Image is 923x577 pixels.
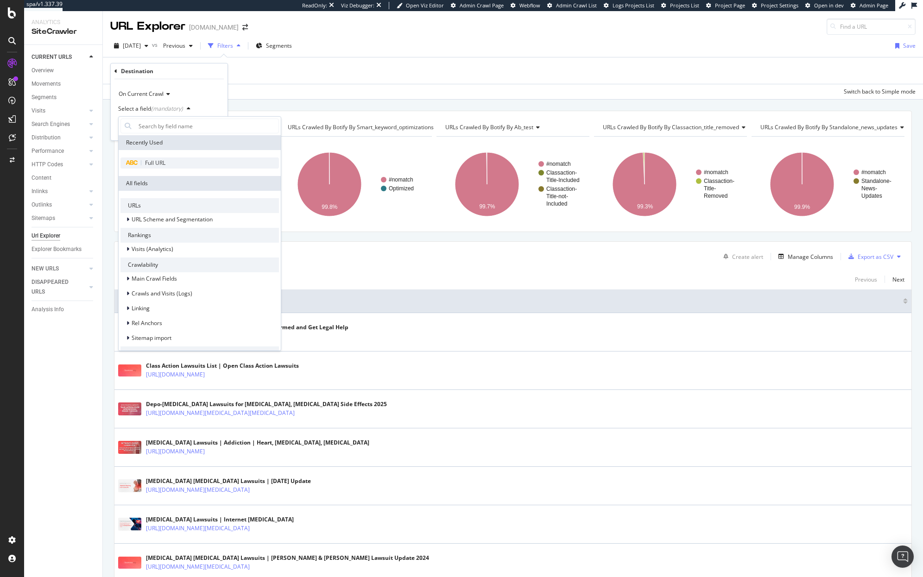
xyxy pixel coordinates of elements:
span: 2025 Sep. 22nd [123,42,141,50]
a: Project Page [706,2,745,9]
img: main image [118,402,141,415]
a: Admin Crawl Page [451,2,504,9]
div: Export as CSV [858,253,893,261]
div: Analytics [32,19,95,26]
span: Admin Crawl Page [460,2,504,9]
a: Search Engines [32,119,87,129]
img: main image [118,479,141,492]
a: [URL][DOMAIN_NAME] [146,447,205,456]
button: Previous [855,274,877,285]
div: Distribution [32,133,61,143]
text: 99.8% [322,204,337,210]
a: Logs Projects List [604,2,654,9]
div: [MEDICAL_DATA] Lawsuits | Internet [MEDICAL_DATA] [146,515,294,524]
a: Visits [32,106,87,116]
div: Manage Columns [788,253,833,261]
a: Overview [32,66,96,75]
a: NEW URLS [32,264,87,274]
text: #nomatch [389,176,413,183]
h4: URLs Crawled By Botify By smart_keyword_optimizations [286,120,448,135]
div: A chart. [279,144,432,225]
svg: A chart. [594,144,747,225]
a: Webflow [511,2,540,9]
a: Analysis Info [32,305,96,314]
div: Url Explorer [32,231,60,241]
a: [URL][DOMAIN_NAME][MEDICAL_DATA] [146,485,250,495]
text: 99.9% [794,204,810,210]
button: [DATE] [110,38,152,53]
span: Admin Crawl List [556,2,597,9]
div: Open Intercom Messenger [891,546,914,568]
div: Destination [121,67,153,75]
text: Classaction- [704,178,734,184]
div: Next [892,276,904,283]
span: Logs Projects List [613,2,654,9]
a: [URL][DOMAIN_NAME][MEDICAL_DATA][MEDICAL_DATA] [146,408,295,418]
a: Explorer Bookmarks [32,245,96,254]
span: Visits (Analytics) [132,245,173,253]
div: Recently Used [119,135,281,150]
div: Performance [32,146,64,156]
a: Movements [32,79,96,89]
div: Inlinks [32,187,48,196]
span: Main Crawl Fields [132,275,177,282]
div: Save [903,42,916,50]
text: Optimized [389,185,414,192]
div: Sitemaps [32,213,55,223]
span: URLs Crawled By Botify By standalone_news_updates [760,123,898,131]
text: Standalone- [861,178,891,184]
div: Create alert [732,253,763,261]
button: Previous [159,38,196,53]
a: Admin Crawl List [547,2,597,9]
div: Select a field [118,106,183,112]
img: main image [118,364,141,376]
div: HTTP Codes [32,160,63,169]
div: [MEDICAL_DATA] [MEDICAL_DATA] Lawsuits | [PERSON_NAME] & [PERSON_NAME] Lawsuit Update 2024 [146,554,429,562]
div: DISAPPEARED URLS [32,277,78,297]
svg: A chart. [436,144,589,225]
a: [URL][DOMAIN_NAME][MEDICAL_DATA] [146,524,250,533]
div: Previous [855,276,877,283]
div: Segments [32,93,57,102]
text: Included [546,201,567,207]
a: Open Viz Editor [397,2,444,9]
input: Search by field name [135,119,278,133]
span: URLs Crawled By Botify By ab_test [445,123,533,131]
div: Movements [32,79,61,89]
div: [DOMAIN_NAME] [189,23,239,32]
span: Full URL [145,159,165,167]
button: Switch back to Simple mode [840,84,916,99]
span: Open Viz Editor [406,2,444,9]
div: All fields [119,176,281,191]
div: Switch back to Simple mode [844,88,916,95]
span: Rel Anchors [132,319,162,327]
a: Distribution [32,133,87,143]
div: Overview [32,66,54,75]
span: Webflow [519,2,540,9]
text: 99.3% [637,203,653,210]
span: On Current Crawl [119,90,164,98]
a: Performance [32,146,87,156]
a: CURRENT URLS [32,52,87,62]
span: Open in dev [814,2,844,9]
img: main image [118,441,141,454]
span: Projects List [670,2,699,9]
text: Updates [861,193,882,199]
a: Open in dev [805,2,844,9]
text: Classaction- [546,186,577,192]
span: Crawls and Visits (Logs) [132,289,192,297]
span: Admin Page [860,2,888,9]
span: URL Scheme and Segmentation [132,215,213,223]
div: NEW URLS [32,264,59,274]
span: Project Page [715,2,745,9]
a: Url Explorer [32,231,96,241]
a: Projects List [661,2,699,9]
input: Find a URL [827,19,916,35]
button: Manage Columns [775,251,833,262]
a: Inlinks [32,187,87,196]
a: HTTP Codes [32,160,87,169]
h4: URLs Crawled By Botify By standalone_news_updates [759,120,911,135]
div: Depo-[MEDICAL_DATA] Lawsuits for [MEDICAL_DATA], [MEDICAL_DATA] Side Effects 2025 [146,400,387,408]
span: Previous [159,42,185,50]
